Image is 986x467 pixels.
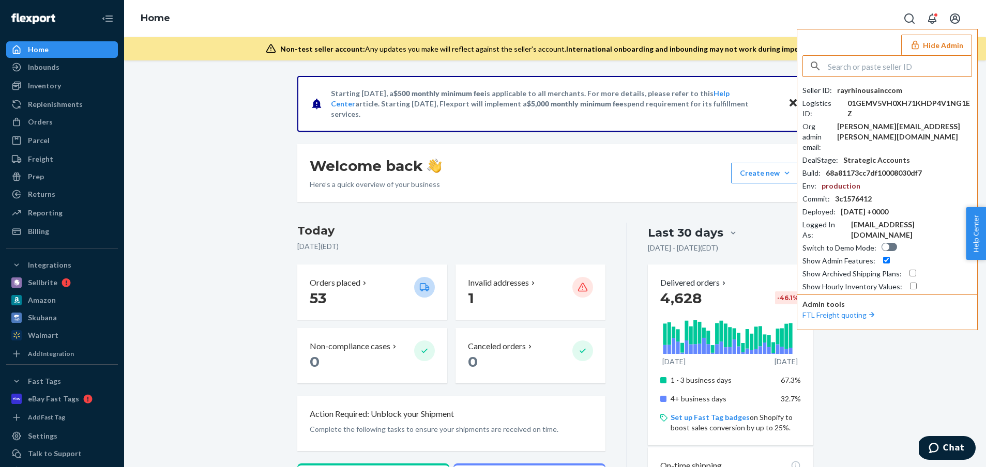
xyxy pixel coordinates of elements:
div: Inbounds [28,62,59,72]
a: Freight [6,151,118,167]
div: production [822,181,860,191]
a: Parcel [6,132,118,149]
span: International onboarding and inbounding may not work during impersonation. [566,44,834,53]
p: Action Required: Unblock your Shipment [310,408,454,420]
a: Home [141,12,170,24]
p: [DATE] - [DATE] ( EDT ) [648,243,718,253]
p: Admin tools [802,299,972,309]
div: Skubana [28,313,57,323]
button: Close Navigation [97,8,118,29]
div: Logged In As : [802,220,846,240]
div: 68a81173cc7df10008030df7 [826,168,922,178]
ol: breadcrumbs [132,4,178,34]
iframe: Opens a widget where you can chat to one of our agents [919,436,976,462]
input: Search or paste seller ID [828,56,972,76]
span: 67.3% [781,376,801,384]
p: 4+ business days [671,394,772,404]
div: [EMAIL_ADDRESS][DOMAIN_NAME] [851,220,972,240]
div: Settings [28,431,57,441]
div: 3c1576412 [835,194,872,204]
div: Fast Tags [28,376,61,386]
button: Talk to Support [6,445,118,462]
div: Show Admin Features : [802,256,875,266]
p: Canceled orders [468,340,526,352]
p: [DATE] ( EDT ) [297,241,606,252]
p: [DATE] [775,356,798,367]
div: Show Hourly Inventory Values : [802,282,902,292]
div: Prep [28,172,44,182]
a: Prep [6,168,118,185]
img: Flexport logo [11,13,55,24]
div: Reporting [28,208,63,218]
a: Add Integration [6,348,118,360]
a: Reporting [6,205,118,221]
div: eBay Fast Tags [28,394,79,404]
button: Orders placed 53 [297,264,447,320]
a: FTL Freight quoting [802,310,877,319]
button: Help Center [966,207,986,260]
a: Inbounds [6,59,118,75]
p: Non-compliance cases [310,340,390,352]
a: Home [6,41,118,58]
span: 0 [310,353,320,370]
div: 01GEMV5VH0XH71KHDP4V1NG1EZ [847,98,972,119]
h3: Today [297,223,606,239]
span: 4,628 [660,289,702,307]
div: Strategic Accounts [843,155,910,165]
button: Close [786,96,800,111]
a: Inventory [6,77,118,94]
h1: Welcome back [310,157,442,175]
a: eBay Fast Tags [6,391,118,407]
button: Integrations [6,257,118,273]
p: 1 - 3 business days [671,375,772,385]
button: Open Search Box [899,8,920,29]
p: Complete the following tasks to ensure your shipments are received on time. [310,424,594,434]
div: Replenishments [28,99,83,110]
div: Deployed : [802,207,836,217]
p: Orders placed [310,277,360,289]
button: Non-compliance cases 0 [297,328,447,383]
span: 0 [468,353,478,370]
div: Add Integration [28,349,74,358]
div: Add Fast Tag [28,413,65,422]
p: [DATE] [662,356,686,367]
button: Invalid addresses 1 [456,264,605,320]
div: Walmart [28,330,58,340]
img: hand-wave emoji [427,159,442,173]
span: 1 [468,289,474,307]
div: Seller ID : [802,85,832,96]
div: Sellbrite [28,277,57,288]
a: Billing [6,223,118,240]
div: Returns [28,189,55,199]
div: Parcel [28,135,50,146]
div: Build : [802,168,821,178]
div: Home [28,44,49,55]
a: Add Fast Tag [6,411,118,424]
div: Inventory [28,81,61,91]
div: Env : [802,181,816,191]
button: Delivered orders [660,277,728,289]
div: Any updates you make will reflect against the seller's account. [280,44,834,54]
div: Talk to Support [28,448,82,459]
span: $5,000 monthly minimum fee [527,99,624,108]
div: rayrhinousainccom [837,85,902,96]
p: Here’s a quick overview of your business [310,179,442,190]
div: Org admin email : [802,121,832,152]
p: Starting [DATE], a is applicable to all merchants. For more details, please refer to this article... [331,88,778,119]
a: Amazon [6,292,118,308]
p: on Shopify to boost sales conversion by up to 25%. [671,412,800,433]
a: Sellbrite [6,274,118,291]
p: Invalid addresses [468,277,529,289]
a: Returns [6,186,118,203]
a: Orders [6,114,118,130]
div: Logistics ID : [802,98,842,119]
div: Switch to Demo Mode : [802,243,876,253]
button: Fast Tags [6,373,118,390]
div: DealStage : [802,155,838,165]
a: Walmart [6,327,118,344]
div: Freight [28,154,53,164]
a: Skubana [6,309,118,326]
